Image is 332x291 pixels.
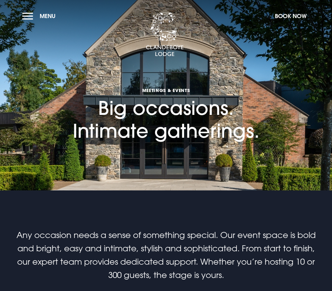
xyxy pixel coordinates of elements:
[17,230,316,280] span: Any occasion needs a sense of something special. Our event space is bold and bright, easy and int...
[272,9,310,23] button: Book Now
[146,12,184,57] img: Clandeboye Lodge
[22,9,59,23] button: Menu
[73,51,260,142] h1: Big occasions. Intimate gatherings.
[40,12,56,20] span: Menu
[73,87,260,93] span: Meetings & Events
